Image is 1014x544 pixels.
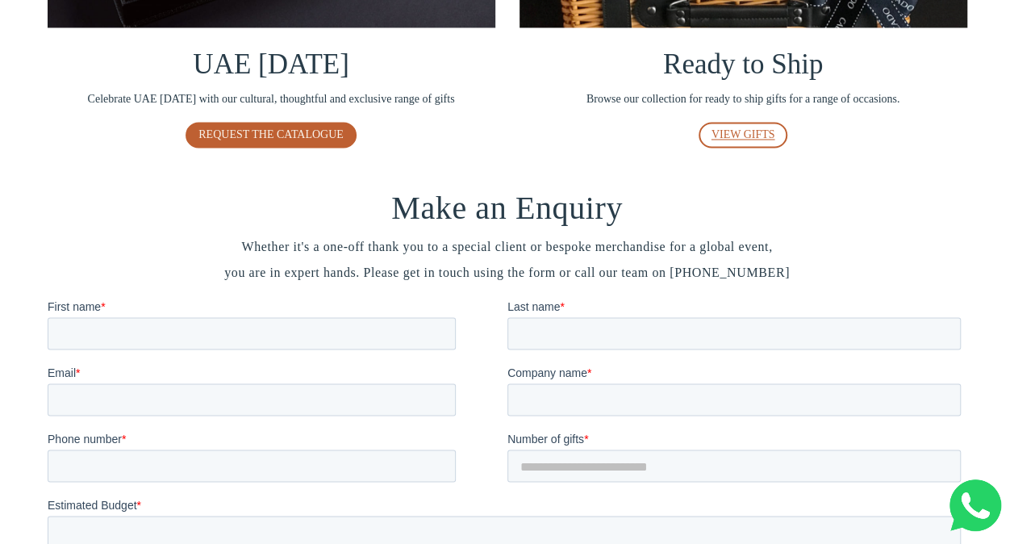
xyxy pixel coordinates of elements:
span: Ready to Ship [663,48,823,80]
span: Celebrate UAE [DATE] with our cultural, thoughtful and exclusive range of gifts [48,90,495,108]
span: Make an Enquiry [391,189,623,225]
img: Whatsapp [949,479,1001,531]
span: Browse our collection for ready to ship gifts for a range of occasions. [520,90,967,108]
span: Last name [460,2,512,15]
span: Number of gifts [460,134,536,147]
a: REQUEST THE CATALOGUE [186,122,357,148]
span: UAE [DATE] [193,48,348,80]
span: Whether it's a one-off thank you to a special client or bespoke merchandise for a global event, y... [48,233,967,285]
span: REQUEST THE CATALOGUE [198,128,344,140]
span: Company name [460,68,540,81]
span: VIEW GIFTS [711,128,775,140]
a: VIEW GIFTS [699,122,788,148]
